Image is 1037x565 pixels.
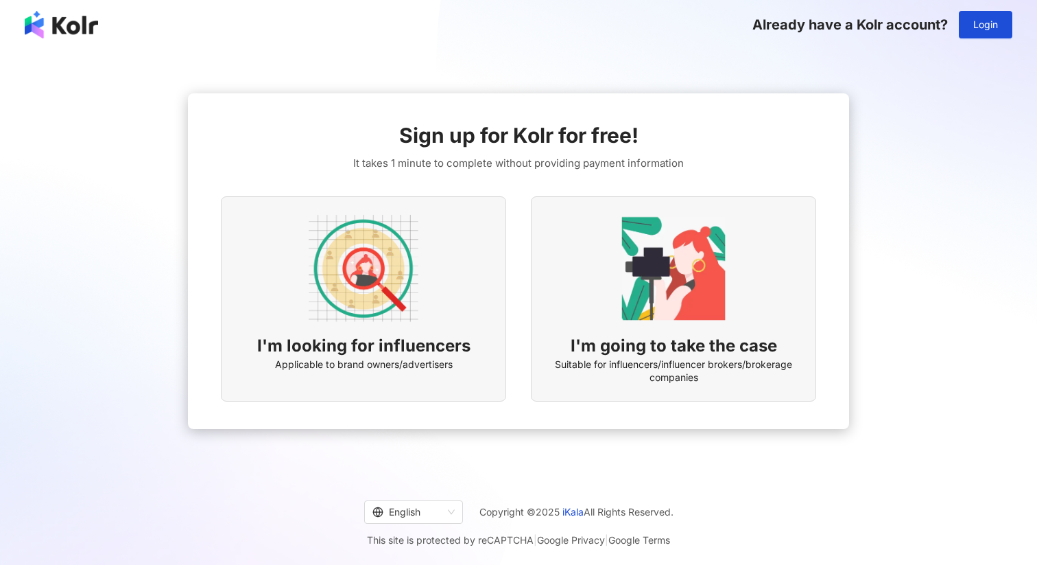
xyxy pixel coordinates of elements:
span: This site is protected by reCAPTCHA [367,532,670,549]
a: iKala [562,506,584,518]
img: AD identity option [309,214,418,323]
button: Login [959,11,1012,38]
img: logo [25,11,98,38]
span: Already have a Kolr account? [752,16,948,33]
span: Sign up for Kolr for free! [399,121,639,150]
span: | [605,534,608,546]
span: It takes 1 minute to complete without providing payment information [353,155,684,172]
span: Login [973,19,998,30]
span: I'm looking for influencers [257,334,470,358]
span: | [534,534,537,546]
span: Suitable for influencers/influencer brokers/brokerage companies [548,358,799,384]
span: Applicable to brand owners/advertisers [275,358,453,371]
a: Google Privacy [537,534,605,546]
span: Copyright © 2025 All Rights Reserved. [479,504,674,520]
img: KOL identity option [619,214,728,323]
a: Google Terms [608,534,670,546]
div: English [372,501,442,523]
span: I'm going to take the case [571,334,777,358]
